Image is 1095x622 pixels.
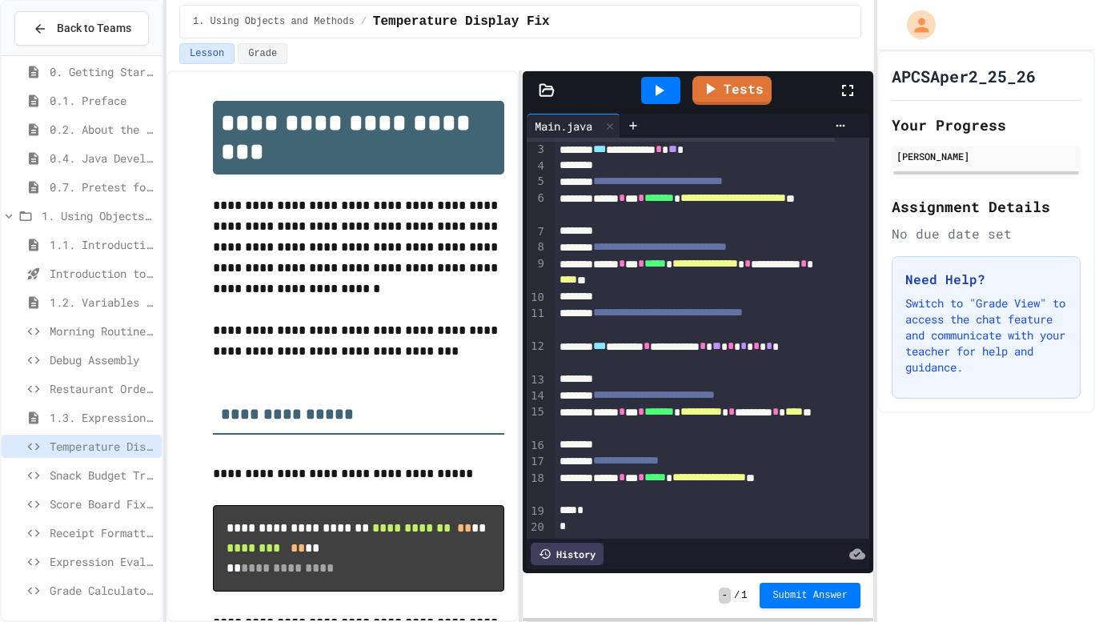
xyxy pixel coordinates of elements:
div: 18 [527,471,547,504]
h1: APCSAper2_25_26 [892,65,1036,87]
button: Lesson [179,43,235,64]
span: Expression Evaluator Fix [50,553,155,570]
div: 19 [527,504,547,520]
a: Tests [692,76,772,105]
span: 1 [741,589,747,602]
span: 0.4. Java Development Environments [50,150,155,167]
div: 14 [527,388,547,405]
div: 17 [527,454,547,471]
span: Debug Assembly [50,351,155,368]
div: 16 [527,438,547,454]
div: 4 [527,159,547,175]
div: 10 [527,290,547,306]
button: Submit Answer [760,583,860,608]
div: No due date set [892,224,1081,243]
span: 0.1. Preface [50,92,155,109]
div: 13 [527,372,547,388]
div: 20 [527,520,547,536]
div: 15 [527,404,547,438]
button: Grade [238,43,287,64]
span: / [361,15,367,28]
div: 8 [527,239,547,256]
div: 7 [527,224,547,240]
div: 9 [527,256,547,290]
span: Restaurant Order System [50,380,155,397]
span: / [734,589,740,602]
span: 1.1. Introduction to Algorithms, Programming, and Compilers [50,236,155,253]
div: Main.java [527,114,620,138]
span: Receipt Formatter [50,524,155,541]
span: Snack Budget Tracker [50,467,155,484]
span: 1.2. Variables and Data Types [50,294,155,311]
span: 1. Using Objects and Methods [193,15,355,28]
h2: Assignment Details [892,195,1081,218]
div: 11 [527,306,547,339]
span: Temperature Display Fix [50,438,155,455]
span: 0.2. About the AP CSA Exam [50,121,155,138]
span: Score Board Fixer [50,496,155,512]
span: Submit Answer [772,589,848,602]
h3: Need Help? [905,270,1067,289]
span: Grade Calculator Pro [50,582,155,599]
h2: Your Progress [892,114,1081,136]
div: 3 [527,142,547,159]
span: 0. Getting Started [50,63,155,80]
div: 12 [527,339,547,372]
div: 5 [527,174,547,191]
span: - [719,588,731,604]
span: Morning Routine Fix [50,323,155,339]
div: History [531,543,604,565]
p: Switch to "Grade View" to access the chat feature and communicate with your teacher for help and ... [905,295,1067,375]
div: 6 [527,191,547,224]
button: Back to Teams [14,11,149,46]
span: 1.3. Expressions and Output [New] [50,409,155,426]
span: Introduction to Algorithms, Programming, and Compilers [50,265,155,282]
div: [PERSON_NAME] [896,149,1076,163]
div: Main.java [527,118,600,134]
span: 1. Using Objects and Methods [42,207,155,224]
span: 0.7. Pretest for the AP CSA Exam [50,179,155,195]
span: Back to Teams [57,20,131,37]
span: Temperature Display Fix [373,12,550,31]
div: My Account [890,6,940,43]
